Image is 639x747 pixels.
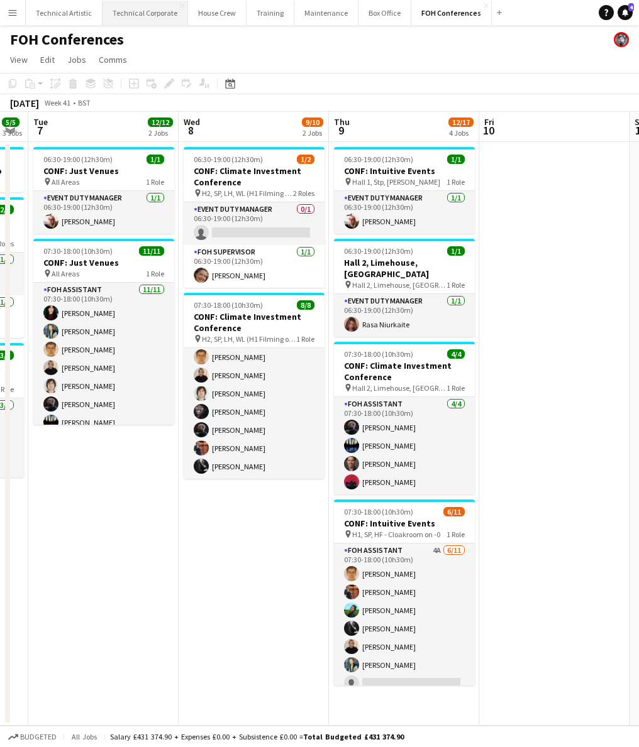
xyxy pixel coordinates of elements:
button: Maintenance [294,1,358,25]
span: Thu [334,116,350,128]
button: Budgeted [6,730,58,744]
app-job-card: 07:30-18:00 (10h30m)11/11CONF: Just Venues All Areas1 RoleFOH Assistant11/1107:30-18:00 (10h30m)[... [33,239,174,425]
div: 2 Jobs [303,128,323,138]
span: 06:30-19:00 (12h30m) [344,155,413,164]
span: 7 [31,123,48,138]
app-card-role: FOH Assistant4/407:30-18:00 (10h30m)[PERSON_NAME][PERSON_NAME][PERSON_NAME][PERSON_NAME] [334,397,475,494]
span: 9 [332,123,350,138]
div: [DATE] [10,97,39,109]
span: 1 Role [447,280,465,290]
span: H2, SP, LH, WL (H1 Filming only) [202,188,293,198]
button: FOH Conferences [411,1,492,25]
app-job-card: 07:30-18:00 (10h30m)8/8CONF: Climate Investment Conference H2, SP, LH, WL (H1 Filming only)1 Role... [184,293,325,479]
h1: FOH Conferences [10,30,124,49]
span: 4 [628,3,634,11]
h3: CONF: Climate Investment Conference [334,360,475,383]
span: Week 41 [42,98,73,107]
app-card-role: FOH Assistant8/807:30-18:00 (10h30m)[PERSON_NAME][PERSON_NAME][PERSON_NAME][PERSON_NAME][PERSON_N... [184,308,325,479]
a: Comms [94,52,132,68]
app-job-card: 06:30-19:00 (12h30m)1/1Hall 2, Limehouse, [GEOGRAPHIC_DATA] Hall 2, Limehouse, [GEOGRAPHIC_DATA]1... [334,239,475,337]
span: Jobs [67,54,86,65]
app-card-role: Event Duty Manager0/106:30-19:00 (12h30m) [184,202,325,245]
span: 8/8 [297,300,314,310]
span: All Areas [52,269,79,278]
h3: CONF: Just Venues [33,257,174,268]
span: 07:30-18:00 (10h30m) [344,507,413,516]
h3: Hall 2, Limehouse, [GEOGRAPHIC_DATA] [334,257,475,280]
button: Box Office [358,1,411,25]
span: 1/2 [297,155,314,164]
span: 06:30-19:00 (12h30m) [344,246,413,256]
div: 2 Jobs [148,128,172,138]
span: Tue [33,116,48,128]
app-user-avatar: Krisztian PERM Vass [614,32,629,47]
a: View [5,52,33,68]
span: Wed [184,116,200,128]
span: 12/12 [148,117,173,127]
div: 3 Jobs [3,128,22,138]
app-card-role: Event Duty Manager1/106:30-19:00 (12h30m)[PERSON_NAME] [334,191,475,234]
button: Training [247,1,294,25]
span: 06:30-19:00 (12h30m) [194,155,263,164]
div: 4 Jobs [449,128,473,138]
button: Technical Artistic [26,1,103,25]
span: 07:30-18:00 (10h30m) [43,246,113,256]
span: 1/1 [147,155,164,164]
span: Hall 2, Limehouse, [GEOGRAPHIC_DATA] [352,383,447,393]
app-job-card: 07:30-18:00 (10h30m)4/4CONF: Climate Investment Conference Hall 2, Limehouse, [GEOGRAPHIC_DATA]1 ... [334,342,475,494]
span: 12/17 [448,117,474,127]
span: 5/5 [2,117,19,127]
span: 4/4 [447,349,465,359]
span: 8 [182,123,200,138]
a: Edit [35,52,60,68]
span: Comms [99,54,127,65]
span: 1/1 [447,246,465,256]
span: H2, SP, LH, WL (H1 Filming only) [202,334,296,344]
div: 07:30-18:00 (10h30m)6/11CONF: Intuitive Events H1, SP, HF - Cloakroom on -01 RoleFOH Assistant4A6... [334,499,475,685]
app-job-card: 06:30-19:00 (12h30m)1/2CONF: Climate Investment Conference H2, SP, LH, WL (H1 Filming only)2 Role... [184,147,325,288]
span: 07:30-18:00 (10h30m) [194,300,263,310]
span: 1 Role [146,269,164,278]
app-card-role: Event Duty Manager1/106:30-19:00 (12h30m)Rasa Niurkaite [334,294,475,337]
span: All Areas [52,177,79,187]
h3: CONF: Climate Investment Conference [184,165,325,188]
span: Total Budgeted £431 374.90 [303,732,404,741]
app-job-card: 06:30-19:00 (12h30m)1/1CONF: Just Venues All Areas1 RoleEvent Duty Manager1/106:30-19:00 (12h30m)... [33,147,174,234]
span: 06:30-19:00 (12h30m) [43,155,113,164]
span: Edit [40,54,55,65]
app-job-card: 06:30-19:00 (12h30m)1/1CONF: Intuitive Events Hall 1, Stp, [PERSON_NAME]1 RoleEvent Duty Manager1... [334,147,475,234]
app-card-role: FOH Assistant11/1107:30-18:00 (10h30m)[PERSON_NAME][PERSON_NAME][PERSON_NAME][PERSON_NAME][PERSON... [33,283,174,508]
span: 1 Role [447,177,465,187]
span: Fri [484,116,494,128]
button: House Crew [188,1,247,25]
span: Hall 1, Stp, [PERSON_NAME] [352,177,440,187]
span: 1 Role [447,383,465,393]
span: 07:30-18:00 (10h30m) [344,349,413,359]
span: Budgeted [20,733,57,741]
div: BST [78,98,91,107]
h3: CONF: Intuitive Events [334,165,475,177]
h3: CONF: Just Venues [33,165,174,177]
h3: CONF: Intuitive Events [334,518,475,529]
span: 1 Role [146,177,164,187]
span: 1 Role [296,334,314,344]
span: 9/10 [302,117,323,127]
app-card-role: FOH Supervisor1/106:30-19:00 (12h30m)[PERSON_NAME] [184,245,325,288]
span: 1 Role [447,530,465,539]
span: All jobs [69,732,99,741]
span: 1/1 [447,155,465,164]
span: 6/11 [443,507,465,516]
app-card-role: Event Duty Manager1/106:30-19:00 (12h30m)[PERSON_NAME] [33,191,174,234]
button: Technical Corporate [103,1,188,25]
a: Jobs [62,52,91,68]
span: 2 Roles [293,188,314,198]
span: View [10,54,28,65]
span: H1, SP, HF - Cloakroom on -0 [352,530,440,539]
